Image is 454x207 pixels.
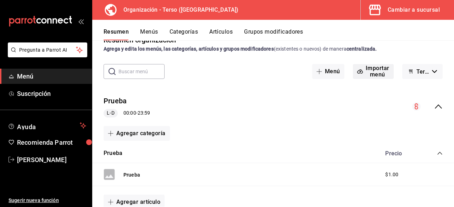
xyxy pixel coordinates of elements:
[17,121,77,130] span: Ayuda
[353,64,394,79] button: Importar menú
[17,138,86,147] span: Recomienda Parrot
[402,64,443,79] button: Terso - Borrador
[104,46,274,52] strong: Agrega y edita los menús, las categorías, artículos y grupos modificadores
[19,46,76,54] span: Pregunta a Parrot AI
[416,68,429,75] span: Terso - Borrador
[104,28,454,40] div: navigation tabs
[312,64,344,79] button: Menú
[78,18,84,24] button: open_drawer_menu
[92,90,454,123] div: collapse-menu-row
[104,45,443,53] div: (existentes o nuevos) de manera
[17,155,86,165] span: [PERSON_NAME]
[170,28,198,40] button: Categorías
[118,6,238,14] h3: Organización - Terso ([GEOGRAPHIC_DATA])
[104,149,122,157] button: Prueba
[378,150,423,157] div: Precio
[123,171,140,178] button: Prueba
[104,109,117,117] span: L-D
[104,126,170,141] button: Agregar categoría
[104,96,127,106] button: Prueba
[437,150,443,156] button: collapse-category-row
[388,5,440,15] div: Cambiar a sucursal
[209,28,233,40] button: Artículos
[140,28,158,40] button: Menús
[17,89,86,98] span: Suscripción
[104,28,129,40] button: Resumen
[8,42,87,57] button: Pregunta a Parrot AI
[347,46,377,52] strong: centralizada.
[244,28,303,40] button: Grupos modificadores
[385,171,398,178] span: $1.00
[17,71,86,81] span: Menú
[5,51,87,59] a: Pregunta a Parrot AI
[104,109,150,117] div: 00:00 - 23:59
[9,197,86,204] span: Sugerir nueva función
[118,64,165,79] input: Buscar menú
